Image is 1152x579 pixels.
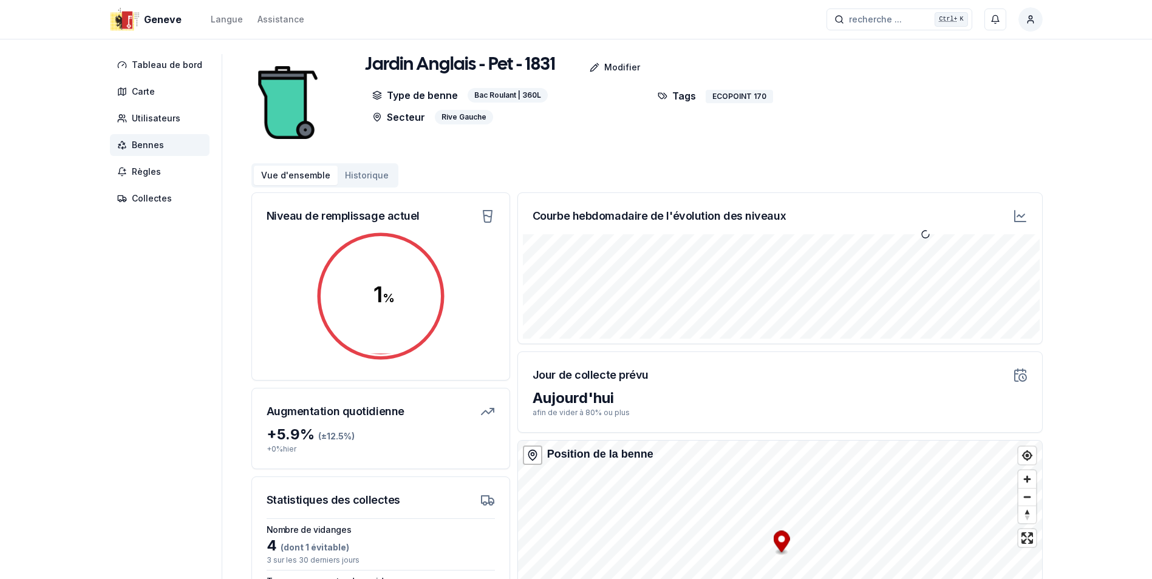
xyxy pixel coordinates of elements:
[1018,488,1036,506] button: Zoom out
[533,408,1028,418] p: afin de vider à 80% ou plus
[267,444,495,454] p: + 0 % hier
[110,81,214,103] a: Carte
[267,208,420,225] h3: Niveau de remplissage actuel
[132,112,180,124] span: Utilisateurs
[435,110,493,124] div: Rive Gauche
[267,492,400,509] h3: Statistiques des collectes
[827,8,972,30] button: recherche ...Ctrl+K
[144,12,182,27] span: Geneve
[372,110,425,124] p: Secteur
[267,425,495,444] div: + 5.9 %
[110,161,214,183] a: Règles
[132,59,202,71] span: Tableau de bord
[338,166,396,185] button: Historique
[372,88,458,103] p: Type de benne
[110,107,214,129] a: Utilisateurs
[533,367,649,384] h3: Jour de collecte prévu
[1018,489,1036,506] span: Zoom out
[773,531,789,556] div: Map marker
[365,54,556,76] h1: Jardin Anglais - Pet - 1831
[257,12,304,27] a: Assistance
[132,166,161,178] span: Règles
[110,134,214,156] a: Bennes
[254,166,338,185] button: Vue d'ensemble
[318,431,355,441] span: (± 12.5 %)
[267,536,495,555] div: 4
[110,188,214,209] a: Collectes
[1018,470,1036,488] button: Zoom in
[1018,506,1036,523] button: Reset bearing to north
[211,12,243,27] button: Langue
[849,13,902,25] span: recherche ...
[132,139,164,151] span: Bennes
[132,86,155,98] span: Carte
[706,90,773,103] div: ECOPOINT 170
[533,208,786,225] h3: Courbe hebdomadaire de l'évolution des niveaux
[132,192,172,205] span: Collectes
[110,12,186,27] a: Geneve
[533,388,1028,408] div: Aujourd'hui
[1018,529,1036,547] button: Enter fullscreen
[468,88,548,103] div: Bac Roulant | 360L
[211,13,243,25] div: Langue
[277,542,349,552] span: (dont 1 évitable)
[1018,447,1036,464] button: Find my location
[110,5,139,34] img: Geneve Logo
[251,54,324,151] img: bin Image
[110,54,214,76] a: Tableau de bord
[556,55,650,80] a: Modifier
[604,61,640,73] p: Modifier
[267,403,404,420] h3: Augmentation quotidienne
[267,524,495,536] h3: Nombre de vidanges
[658,88,696,103] p: Tags
[267,555,495,565] p: 3 sur les 30 derniers jours
[547,445,653,462] div: Position de la benne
